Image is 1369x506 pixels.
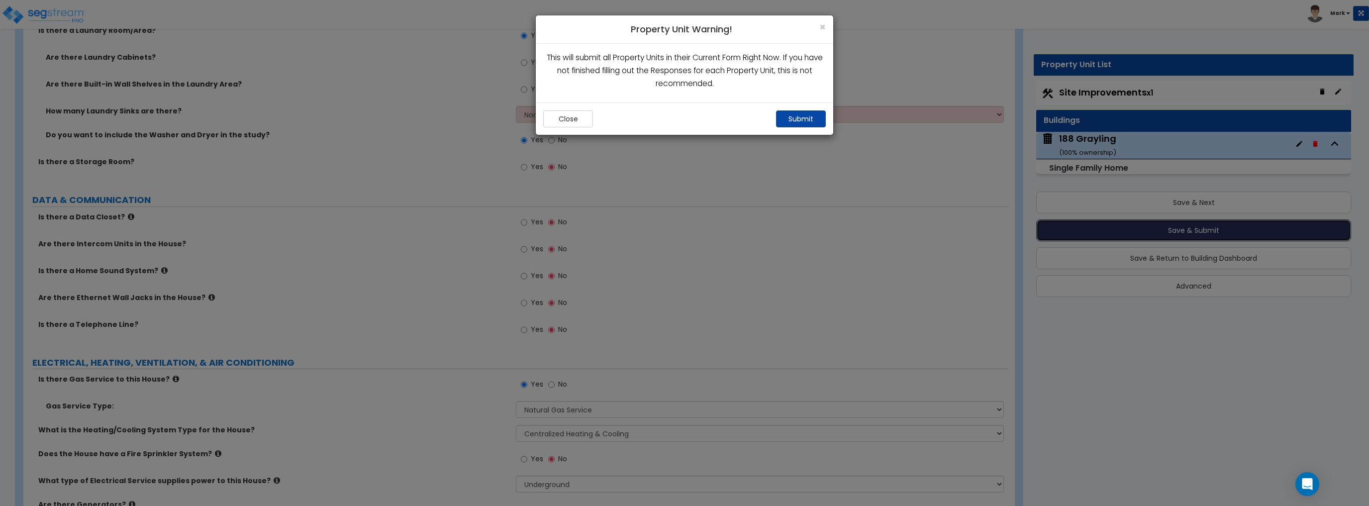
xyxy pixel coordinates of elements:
span: × [819,20,826,34]
button: Close [819,22,826,32]
h4: Property Unit Warning! [543,23,826,36]
p: This will submit all Property Units in their Current Form Right Now. If you have not finished fil... [543,51,826,91]
div: Open Intercom Messenger [1295,472,1319,496]
button: Close [543,110,593,127]
button: Submit [776,110,826,127]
